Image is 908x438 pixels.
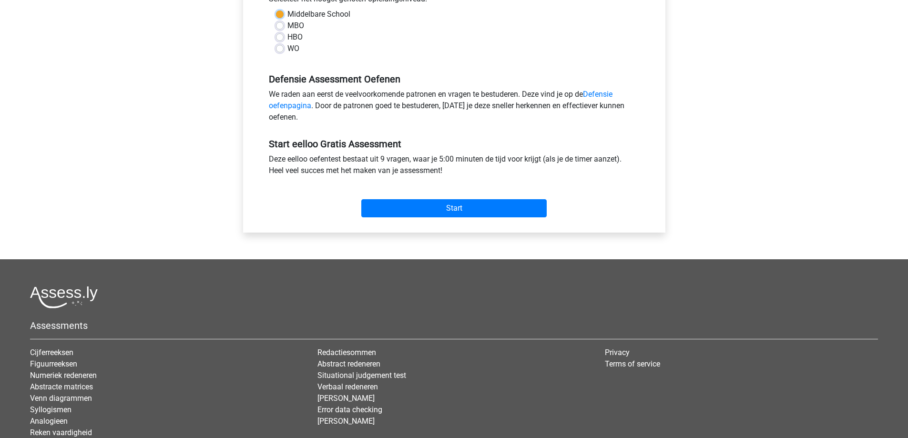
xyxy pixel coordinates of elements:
[361,199,547,217] input: Start
[30,405,71,414] a: Syllogismen
[262,89,647,127] div: We raden aan eerst de veelvoorkomende patronen en vragen te bestuderen. Deze vind je op de . Door...
[317,371,406,380] a: Situational judgement test
[605,348,630,357] a: Privacy
[287,43,299,54] label: WO
[30,286,98,308] img: Assessly logo
[605,359,660,368] a: Terms of service
[30,359,77,368] a: Figuurreeksen
[317,359,380,368] a: Abstract redeneren
[287,20,304,31] label: MBO
[317,405,382,414] a: Error data checking
[269,138,640,150] h5: Start eelloo Gratis Assessment
[317,382,378,391] a: Verbaal redeneren
[30,417,68,426] a: Analogieen
[317,348,376,357] a: Redactiesommen
[262,153,647,180] div: Deze eelloo oefentest bestaat uit 9 vragen, waar je 5:00 minuten de tijd voor krijgt (als je de t...
[269,73,640,85] h5: Defensie Assessment Oefenen
[30,348,73,357] a: Cijferreeksen
[30,320,878,331] h5: Assessments
[30,394,92,403] a: Venn diagrammen
[287,31,303,43] label: HBO
[317,417,375,426] a: [PERSON_NAME]
[287,9,350,20] label: Middelbare School
[30,428,92,437] a: Reken vaardigheid
[317,394,375,403] a: [PERSON_NAME]
[30,371,97,380] a: Numeriek redeneren
[30,382,93,391] a: Abstracte matrices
